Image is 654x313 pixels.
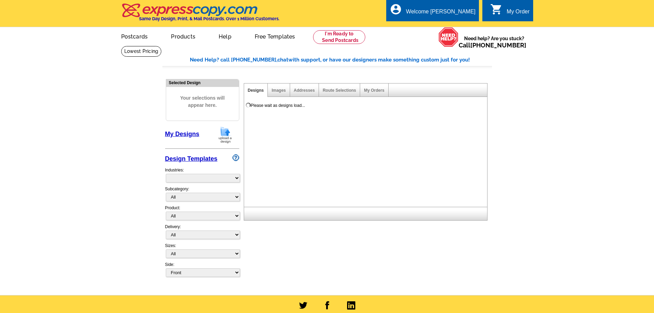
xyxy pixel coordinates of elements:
[165,164,239,186] div: Industries:
[459,42,526,49] span: Call
[160,28,206,44] a: Products
[364,88,384,93] a: My Orders
[245,102,251,108] img: loading...
[190,56,492,64] div: Need Help? call [PHONE_NUMBER], with support, or have our designers make something custom just fo...
[165,224,239,243] div: Delivery:
[165,261,239,278] div: Side:
[490,8,530,16] a: shopping_cart My Order
[294,88,315,93] a: Addresses
[208,28,242,44] a: Help
[244,28,306,44] a: Free Templates
[470,42,526,49] a: [PHONE_NUMBER]
[251,102,305,109] div: Please wait as designs load...
[166,79,239,86] div: Selected Design
[216,126,234,144] img: upload-design
[438,27,459,47] img: help
[232,154,239,161] img: design-wizard-help-icon.png
[277,57,288,63] span: chat
[165,155,218,162] a: Design Templates
[390,3,402,15] i: account_circle
[272,88,286,93] a: Images
[459,35,530,49] span: Need help? Are you stuck?
[165,243,239,261] div: Sizes:
[171,88,234,116] span: Your selections will appear here.
[165,131,199,137] a: My Designs
[406,9,475,18] div: Welcome [PERSON_NAME]
[139,16,279,21] h4: Same Day Design, Print, & Mail Postcards. Over 1 Million Customers.
[110,28,159,44] a: Postcards
[121,8,279,21] a: Same Day Design, Print, & Mail Postcards. Over 1 Million Customers.
[248,88,264,93] a: Designs
[490,3,503,15] i: shopping_cart
[165,205,239,224] div: Product:
[507,9,530,18] div: My Order
[323,88,356,93] a: Route Selections
[165,186,239,205] div: Subcategory:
